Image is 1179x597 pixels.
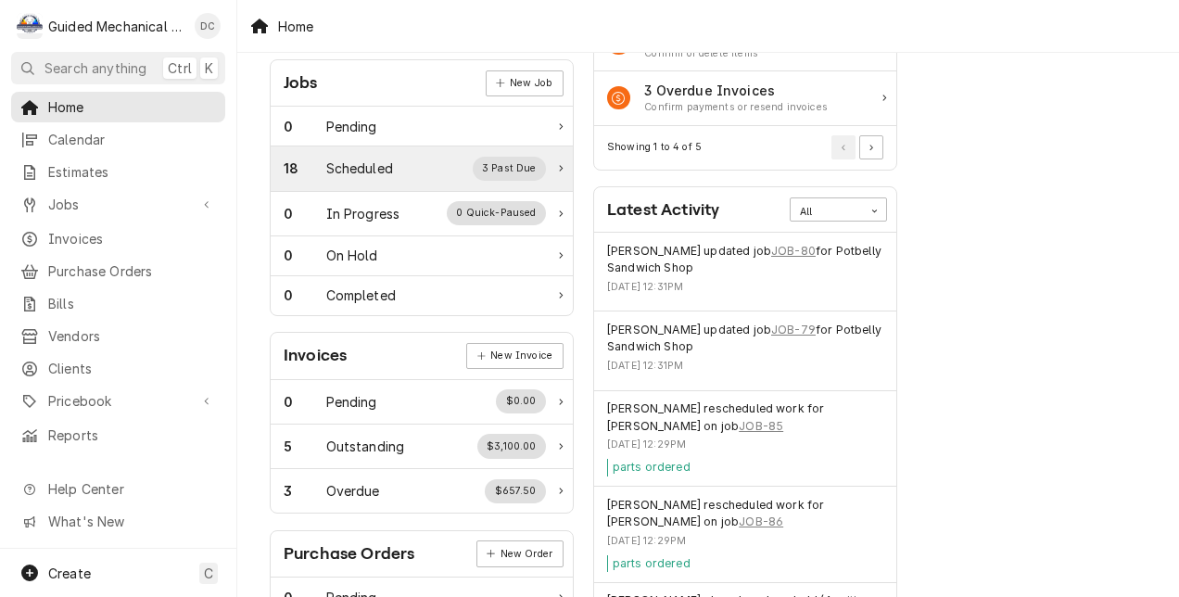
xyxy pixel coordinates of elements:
[607,534,883,549] div: Event Timestamp
[271,380,573,514] div: Card Data
[270,332,574,514] div: Card: Invoices
[195,13,221,39] div: DC
[594,233,896,311] div: Event
[204,564,213,583] span: C
[11,189,225,220] a: Go to Jobs
[594,311,896,390] div: Event
[496,389,546,413] div: Work Status Supplemental Data
[284,343,347,368] div: Card Title
[607,243,883,277] div: Event String
[271,425,573,469] a: Work Status
[271,236,573,276] a: Work Status
[284,159,326,178] div: Work Status Count
[607,243,883,301] div: Event Details
[326,392,377,412] div: Work Status Title
[473,157,547,181] div: Work Status Supplemental Data
[284,481,326,501] div: Work Status Count
[271,333,573,379] div: Card Header
[195,13,221,39] div: Daniel Cornell's Avatar
[594,126,896,170] div: Card Footer: Pagination
[486,70,564,96] a: New Job
[271,107,573,146] a: Work Status
[48,565,91,581] span: Create
[477,434,546,458] div: Work Status Supplemental Data
[271,276,573,315] a: Work Status
[284,246,326,265] div: Work Status Count
[11,157,225,187] a: Estimates
[607,280,883,295] div: Event Timestamp
[594,187,896,233] div: Card Header
[326,437,405,456] div: Work Status Title
[48,391,188,411] span: Pricebook
[48,426,216,445] span: Reports
[11,124,225,155] a: Calendar
[607,197,719,222] div: Card Title
[607,359,883,374] div: Event Timestamp
[607,322,883,380] div: Event Details
[48,479,214,499] span: Help Center
[44,58,146,78] span: Search anything
[284,117,326,136] div: Work Status Count
[771,322,816,338] a: JOB-79
[739,418,783,435] a: JOB-85
[11,321,225,351] a: Vendors
[859,135,883,159] button: Go to Next Page
[326,117,377,136] div: Work Status Title
[271,60,573,107] div: Card Header
[607,497,883,573] div: Event Details
[594,71,896,126] div: Action Item
[168,58,192,78] span: Ctrl
[284,204,326,223] div: Work Status Count
[48,326,216,346] span: Vendors
[326,246,378,265] div: Work Status Title
[447,201,546,225] div: Work Status Supplemental Data
[739,514,783,530] a: JOB-86
[829,135,884,159] div: Pagination Controls
[48,261,216,281] span: Purchase Orders
[284,437,326,456] div: Work Status Count
[271,146,573,191] a: Work Status
[48,294,216,313] span: Bills
[607,400,883,435] div: Event String
[326,286,396,305] div: Work Status Title
[326,204,400,223] div: Work Status Title
[11,52,225,84] button: Search anythingCtrlK
[11,474,225,504] a: Go to Help Center
[594,391,896,488] div: Event
[48,17,184,36] div: Guided Mechanical Services, LLC
[271,192,573,236] div: Work Status
[48,130,216,149] span: Calendar
[607,497,883,531] div: Event String
[48,359,216,378] span: Clients
[607,140,702,155] div: Current Page Details
[11,420,225,451] a: Reports
[326,159,393,178] div: Work Status Title
[644,81,828,100] div: Action Item Title
[271,107,573,315] div: Card Data
[644,46,813,61] div: Action Item Suggestion
[11,506,225,537] a: Go to What's New
[800,205,854,220] div: All
[284,70,318,95] div: Card Title
[271,531,573,578] div: Card Header
[594,487,896,583] div: Event
[644,100,828,115] div: Action Item Suggestion
[284,286,326,305] div: Work Status Count
[476,540,564,566] a: New Order
[607,322,883,356] div: Event String
[771,243,816,260] a: JOB-80
[466,343,563,369] a: New Invoice
[11,288,225,319] a: Bills
[607,459,883,476] div: Event Message
[284,541,414,566] div: Card Title
[476,540,564,566] div: Card Link Button
[831,135,856,159] button: Go to Previous Page
[11,256,225,286] a: Purchase Orders
[271,469,573,513] a: Work Status
[17,13,43,39] div: Guided Mechanical Services, LLC's Avatar
[271,380,573,425] a: Work Status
